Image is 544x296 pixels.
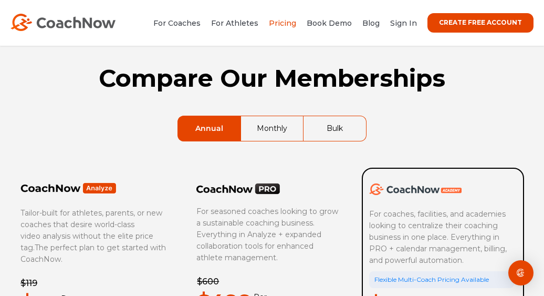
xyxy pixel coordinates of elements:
a: For Coaches [153,18,201,28]
del: $119 [20,278,37,288]
div: Open Intercom Messenger [508,260,533,285]
img: CoachNow PRO Logo Black [196,183,280,195]
img: Frame [20,182,117,194]
a: Book Demo [307,18,352,28]
a: CREATE FREE ACCOUNT [427,13,533,33]
a: Sign In [390,18,417,28]
span: The perfect plan to get started with CoachNow. [20,243,166,264]
span: For coaches, facilities, and academies looking to centralize their coaching business in one place... [369,209,509,265]
p: For seasoned coaches looking to grow a sustainable coaching business. Everything in Analyze + exp... [196,206,341,263]
a: Pricing [269,18,296,28]
a: Monthly [241,116,303,141]
a: Bulk [304,116,366,141]
span: Tailor-built for athletes, parents, or new coaches that desire world-class video analysis without... [20,208,162,252]
img: CoachNow Academy Logo [369,183,462,195]
h1: Compare Our Memberships [20,64,524,93]
img: CoachNow Logo [11,14,116,31]
a: Annual [178,116,240,141]
div: Flexible Multi-Coach Pricing Available [369,271,514,288]
a: Blog [362,18,380,28]
a: For Athletes [211,18,258,28]
del: $600 [197,277,219,287]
